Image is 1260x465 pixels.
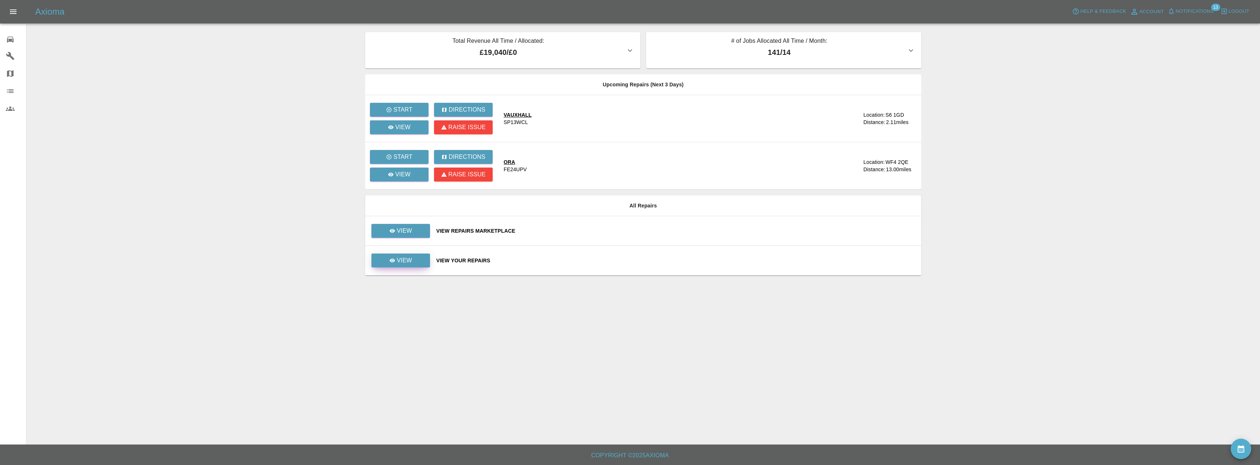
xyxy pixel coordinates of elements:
[448,123,486,132] p: Raise issue
[6,450,1254,461] h6: Copyright © 2025 Axioma
[504,119,528,126] div: SP13WCL
[504,158,527,166] div: ORA
[449,153,485,161] p: Directions
[436,227,915,235] a: View Repairs Marketplace
[370,120,429,134] a: View
[393,153,412,161] p: Start
[395,170,411,179] p: View
[436,257,915,264] a: View Your Repairs
[1166,6,1216,17] button: Notifications
[4,3,22,20] button: Open drawer
[1176,7,1214,16] span: Notifications
[434,103,493,117] button: Directions
[1231,439,1251,459] button: availability
[886,119,915,126] div: 2.11 miles
[885,111,904,119] div: S6 1GD
[397,256,412,265] p: View
[370,150,429,164] button: Start
[370,168,429,181] a: View
[365,32,640,68] button: Total Revenue All Time / Allocated:£19,040/£0
[504,111,531,119] div: VAUXHALL
[370,103,429,117] button: Start
[448,170,486,179] p: Raise issue
[434,168,493,181] button: Raise issue
[393,105,412,114] p: Start
[863,119,885,126] div: Distance:
[1070,6,1128,17] button: Help & Feedback
[365,195,921,216] th: All Repairs
[371,228,430,233] a: View
[434,150,493,164] button: Directions
[863,166,885,173] div: Distance:
[395,123,411,132] p: View
[831,158,915,173] a: Location:WF4 2QEDistance:13.00miles
[371,224,430,238] a: View
[371,47,626,58] p: £19,040 / £0
[652,47,907,58] p: 141 / 14
[886,166,915,173] div: 13.00 miles
[1139,8,1164,16] span: Account
[1128,6,1166,18] a: Account
[371,257,430,263] a: View
[434,120,493,134] button: Raise issue
[371,37,626,47] p: Total Revenue All Time / Allocated:
[397,226,412,235] p: View
[1228,7,1249,16] span: Logout
[35,6,64,18] h5: Axioma
[652,37,907,47] p: # of Jobs Allocated All Time / Month:
[646,32,921,68] button: # of Jobs Allocated All Time / Month:141/14
[885,158,908,166] div: WF4 2QE
[504,158,826,173] a: ORAFE24UPV
[504,166,527,173] div: FE24UPV
[831,111,915,126] a: Location:S6 1GDDistance:2.11miles
[863,158,885,166] div: Location:
[504,111,826,126] a: VAUXHALLSP13WCL
[1219,6,1251,17] button: Logout
[365,74,921,95] th: Upcoming Repairs (Next 3 Days)
[1080,7,1126,16] span: Help & Feedback
[449,105,485,114] p: Directions
[863,111,885,119] div: Location:
[1211,4,1220,11] span: 13
[371,254,430,267] a: View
